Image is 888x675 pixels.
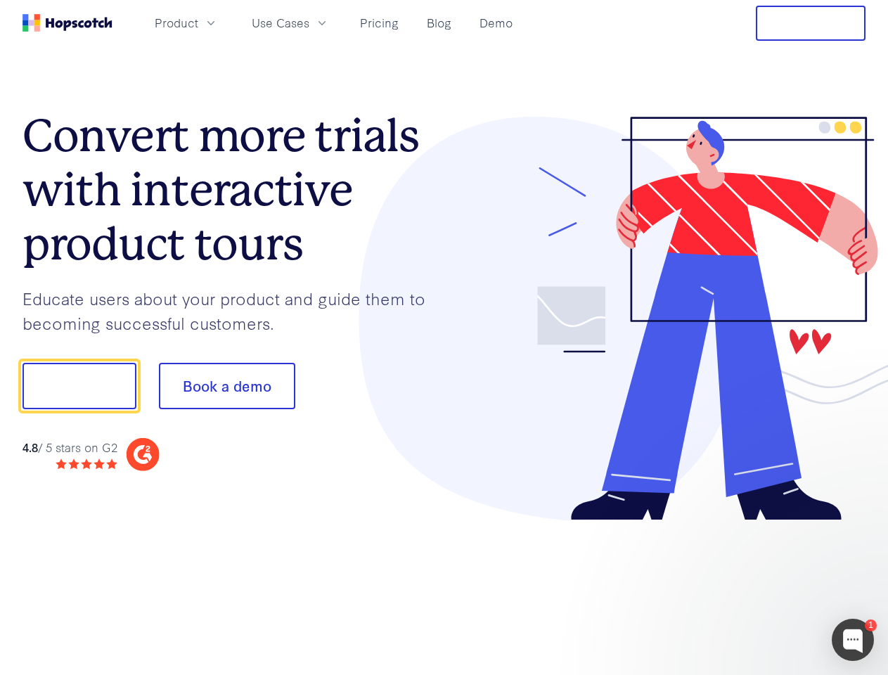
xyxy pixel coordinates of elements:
p: Educate users about your product and guide them to becoming successful customers. [22,286,444,335]
button: Show me! [22,363,136,409]
button: Book a demo [159,363,295,409]
button: Free Trial [756,6,866,41]
button: Product [146,11,226,34]
strong: 4.8 [22,439,38,455]
div: 1 [865,619,877,631]
h1: Convert more trials with interactive product tours [22,109,444,271]
a: Pricing [354,11,404,34]
span: Product [155,14,198,32]
div: / 5 stars on G2 [22,439,117,456]
a: Demo [474,11,518,34]
button: Use Cases [243,11,337,34]
span: Use Cases [252,14,309,32]
a: Blog [421,11,457,34]
a: Home [22,14,112,32]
